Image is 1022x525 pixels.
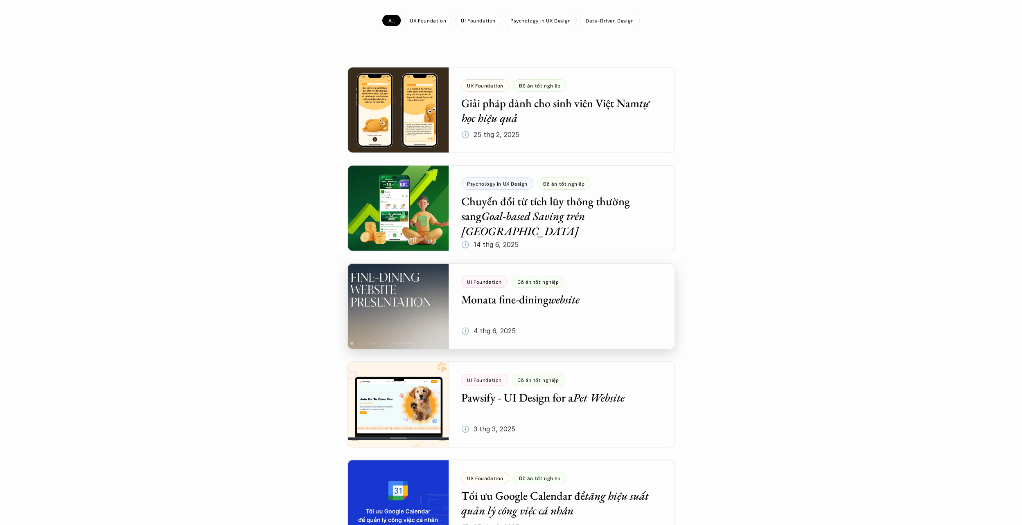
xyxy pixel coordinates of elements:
a: UI Foundation [455,15,501,26]
a: UX FoundationĐồ án tốt nghiệpGiải pháp dành cho sinh viên Việt Namtự học hiệu quả🕔 25 thg 2, 2025 [347,67,675,153]
p: Data-Driven Design [586,18,634,23]
a: Data-Driven Design [580,15,640,26]
p: Psychology in UX Design [510,18,571,23]
a: Psychology in UX Design [505,15,577,26]
a: UI FoundationĐồ án tốt nghiệpMonata fine-diningwebsite🕔 4 thg 6, 2025 [347,263,675,349]
p: UI Foundation [461,18,496,23]
p: UX Foundation [410,18,446,23]
a: UX Foundation [404,15,452,26]
a: UI FoundationĐồ án tốt nghiệpPawsify - UI Design for aPet Website🕔 3 thg 3, 2025 [347,361,675,447]
p: All [388,18,395,23]
a: Psychology in UX DesignĐồ án tốt nghiệpChuyển đổi từ tích lũy thông thường sangGoal-based Saving ... [347,165,675,251]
